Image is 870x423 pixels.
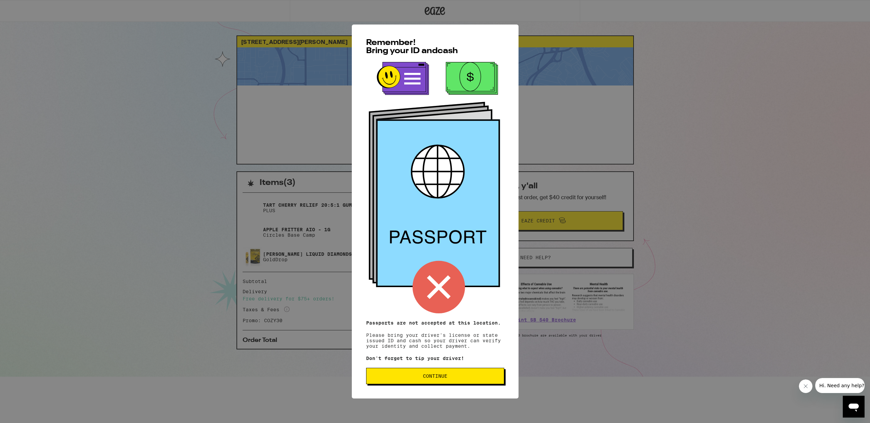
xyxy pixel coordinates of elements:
p: Please bring your driver's license or state issued ID and cash so your driver can verify your ide... [366,320,504,349]
p: Don't forget to tip your driver! [366,356,504,361]
span: Continue [423,374,447,378]
span: Remember! Bring your ID and cash [366,39,458,55]
p: Passports are not accepted at this location. [366,320,504,326]
iframe: Message from company [815,378,865,393]
iframe: Button to launch messaging window [843,396,865,418]
iframe: Close message [799,379,812,393]
button: Continue [366,368,504,384]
